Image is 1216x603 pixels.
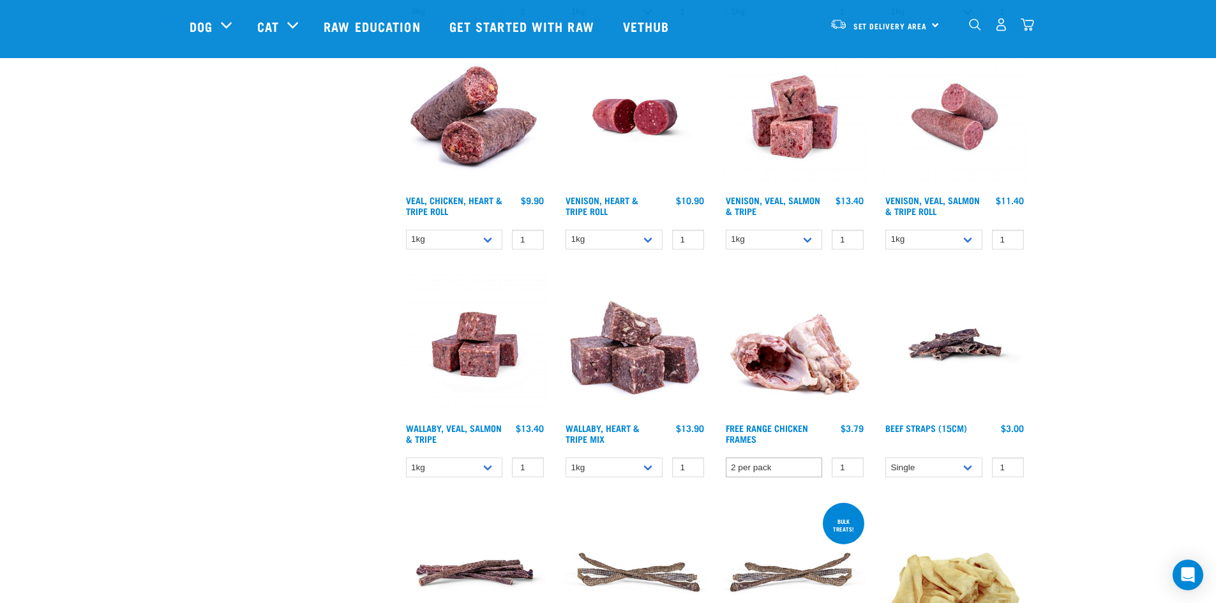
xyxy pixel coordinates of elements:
[885,426,967,430] a: Beef Straps (15cm)
[566,198,638,212] a: Venison, Heart & Tripe Roll
[437,1,610,52] a: Get started with Raw
[992,230,1024,249] input: 1
[672,458,704,477] input: 1
[841,423,864,433] div: $3.79
[836,195,864,205] div: $13.40
[562,272,707,417] img: 1174 Wallaby Heart Tripe Mix 01
[882,272,1027,417] img: Raw Essentials Beef Straps 15cm 6 Pack
[723,45,867,190] img: Venison Veal Salmon Tripe 1621
[406,198,502,212] a: Veal, Chicken, Heart & Tripe Roll
[610,1,686,52] a: Vethub
[853,24,927,28] span: Set Delivery Area
[1001,423,1024,433] div: $3.00
[403,272,548,417] img: Wallaby Veal Salmon Tripe 1642
[992,458,1024,477] input: 1
[190,17,213,36] a: Dog
[676,423,704,433] div: $13.90
[723,272,867,417] img: 1236 Chicken Frame Turks 01
[672,230,704,249] input: 1
[995,18,1008,31] img: user.png
[969,19,981,31] img: home-icon-1@2x.png
[512,230,544,249] input: 1
[562,45,707,190] img: Raw Essentials Venison Heart & Tripe Hypoallergenic Raw Pet Food Bulk Roll Unwrapped
[521,195,544,205] div: $9.90
[726,426,808,440] a: Free Range Chicken Frames
[882,45,1027,190] img: Venison Veal Salmon Tripe 1651
[403,45,548,190] img: 1263 Chicken Organ Roll 02
[830,19,847,30] img: van-moving.png
[566,426,640,440] a: Wallaby, Heart & Tripe Mix
[885,198,980,212] a: Venison, Veal, Salmon & Tripe Roll
[676,195,704,205] div: $10.90
[1021,18,1034,31] img: home-icon@2x.png
[406,426,502,440] a: Wallaby, Veal, Salmon & Tripe
[516,423,544,433] div: $13.40
[1173,560,1203,590] div: Open Intercom Messenger
[726,198,820,212] a: Venison, Veal, Salmon & Tripe
[311,1,436,52] a: Raw Education
[832,458,864,477] input: 1
[832,230,864,249] input: 1
[823,512,864,539] div: BULK TREATS!
[257,17,279,36] a: Cat
[512,458,544,477] input: 1
[996,195,1024,205] div: $11.40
